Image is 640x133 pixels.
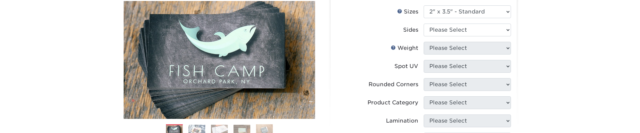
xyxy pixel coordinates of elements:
div: Rounded Corners [369,80,418,89]
div: Weight [391,44,418,52]
div: Sides [403,26,418,34]
div: Sizes [397,8,418,16]
div: Spot UV [394,62,418,70]
div: Product Category [368,99,418,107]
div: Lamination [386,117,418,125]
